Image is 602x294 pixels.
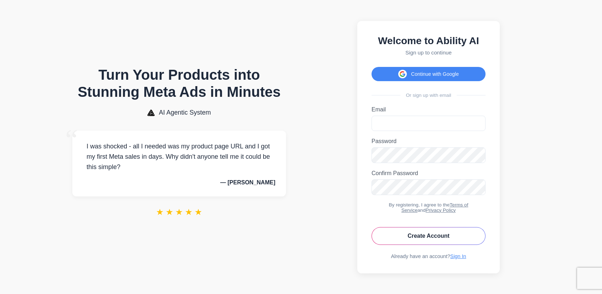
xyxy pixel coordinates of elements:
[372,67,486,81] button: Continue with Google
[372,35,486,47] h2: Welcome to Ability AI
[194,207,202,217] span: ★
[83,141,275,172] p: I was shocked - all I needed was my product page URL and I got my first Meta sales in days. Why d...
[159,109,211,116] span: AI Agentic System
[426,208,456,213] a: Privacy Policy
[147,110,155,116] img: AI Agentic System Logo
[185,207,193,217] span: ★
[372,227,486,245] button: Create Account
[450,253,466,259] a: Sign In
[372,106,486,113] label: Email
[372,202,486,213] div: By registering, I agree to the and
[72,66,286,100] h1: Turn Your Products into Stunning Meta Ads in Minutes
[401,202,468,213] a: Terms of Service
[372,253,486,259] div: Already have an account?
[65,124,78,156] span: “
[166,207,173,217] span: ★
[372,170,486,177] label: Confirm Password
[372,49,486,56] p: Sign up to continue
[372,93,486,98] div: Or sign up with email
[372,138,486,145] label: Password
[156,207,164,217] span: ★
[175,207,183,217] span: ★
[83,179,275,186] p: — [PERSON_NAME]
